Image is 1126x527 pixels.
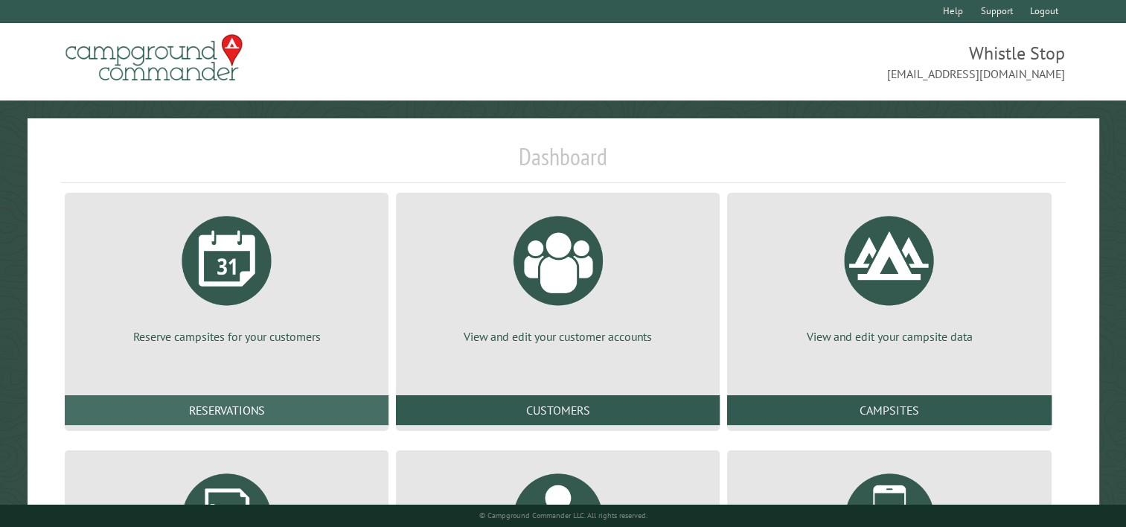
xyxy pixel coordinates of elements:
[745,328,1033,345] p: View and edit your campsite data
[396,395,720,425] a: Customers
[563,41,1066,83] span: Whistle Stop [EMAIL_ADDRESS][DOMAIN_NAME]
[745,205,1033,345] a: View and edit your campsite data
[479,511,647,520] small: © Campground Commander LLC. All rights reserved.
[83,328,371,345] p: Reserve campsites for your customers
[727,395,1051,425] a: Campsites
[61,29,247,87] img: Campground Commander
[61,142,1065,183] h1: Dashboard
[414,328,702,345] p: View and edit your customer accounts
[83,205,371,345] a: Reserve campsites for your customers
[414,205,702,345] a: View and edit your customer accounts
[65,395,388,425] a: Reservations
